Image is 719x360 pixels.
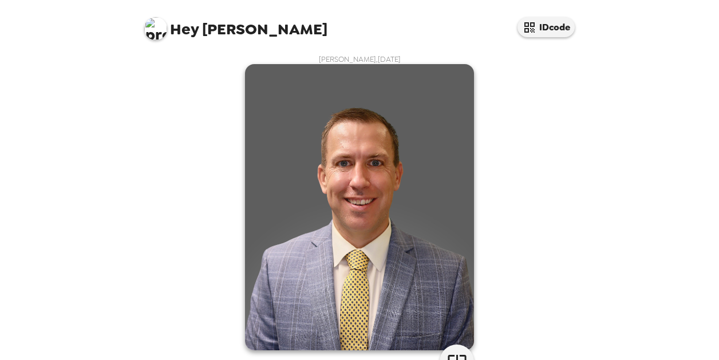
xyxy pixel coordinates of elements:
span: Hey [170,19,199,39]
span: [PERSON_NAME] [144,11,327,37]
img: user [245,64,474,350]
button: IDcode [517,17,575,37]
img: profile pic [144,17,167,40]
span: [PERSON_NAME] , [DATE] [319,54,401,64]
